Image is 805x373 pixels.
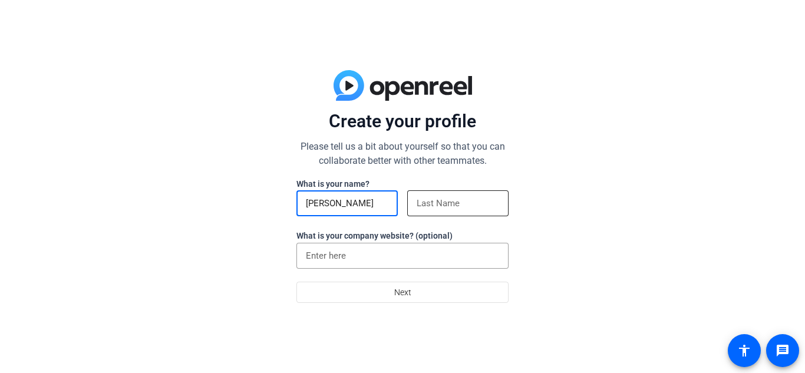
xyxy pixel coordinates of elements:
[306,249,499,263] input: Enter here
[737,344,751,358] mat-icon: accessibility
[296,140,509,168] p: Please tell us a bit about yourself so that you can collaborate better with other teammates.
[394,281,411,303] span: Next
[296,179,369,189] label: What is your name?
[296,231,453,240] label: What is your company website? (optional)
[776,344,790,358] mat-icon: message
[306,196,388,210] input: First Name
[296,110,509,133] p: Create your profile
[296,282,509,303] button: Next
[417,196,499,210] input: Last Name
[334,70,472,101] img: blue-gradient.svg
